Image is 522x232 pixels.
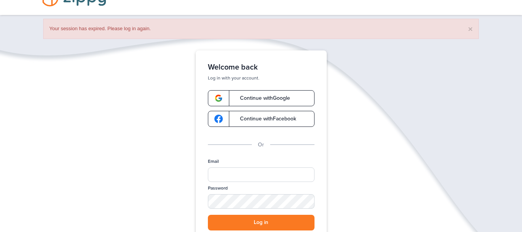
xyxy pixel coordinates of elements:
[232,116,296,122] span: Continue with Facebook
[208,111,314,127] a: google-logoContinue withFacebook
[208,167,314,182] input: Email
[258,141,264,149] p: Or
[43,19,479,39] div: Your session has expired. Please log in again.
[208,90,314,106] a: google-logoContinue withGoogle
[208,75,314,81] p: Log in with your account.
[232,96,290,101] span: Continue with Google
[214,115,223,123] img: google-logo
[214,94,223,102] img: google-logo
[208,185,228,191] label: Password
[208,158,219,165] label: Email
[208,194,314,209] input: Password
[208,63,314,72] h1: Welcome back
[208,215,314,230] button: Log in
[468,25,473,33] button: ×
